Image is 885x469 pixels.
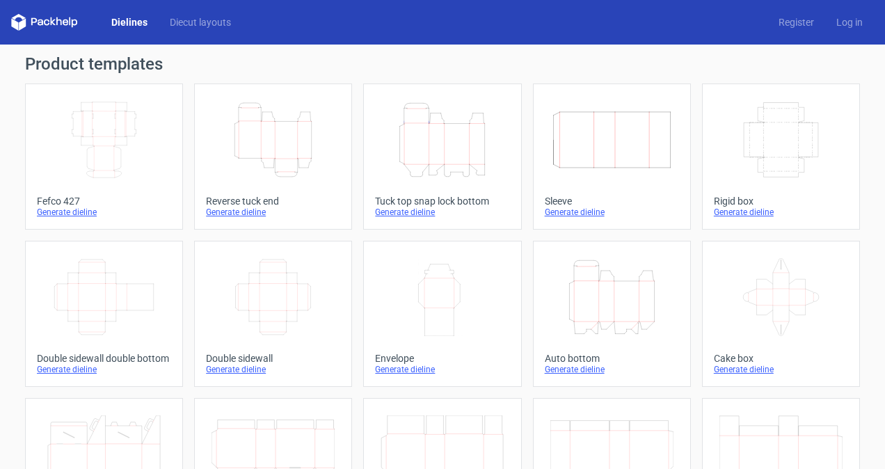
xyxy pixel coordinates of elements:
[206,364,340,375] div: Generate dieline
[194,84,352,230] a: Reverse tuck endGenerate dieline
[206,353,340,364] div: Double sidewall
[25,84,183,230] a: Fefco 427Generate dieline
[545,364,679,375] div: Generate dieline
[37,364,171,375] div: Generate dieline
[25,56,860,72] h1: Product templates
[825,15,874,29] a: Log in
[375,196,509,207] div: Tuck top snap lock bottom
[206,196,340,207] div: Reverse tuck end
[714,196,848,207] div: Rigid box
[159,15,242,29] a: Diecut layouts
[363,84,521,230] a: Tuck top snap lock bottomGenerate dieline
[375,353,509,364] div: Envelope
[545,207,679,218] div: Generate dieline
[702,241,860,387] a: Cake boxGenerate dieline
[37,207,171,218] div: Generate dieline
[100,15,159,29] a: Dielines
[545,353,679,364] div: Auto bottom
[714,353,848,364] div: Cake box
[533,241,691,387] a: Auto bottomGenerate dieline
[25,241,183,387] a: Double sidewall double bottomGenerate dieline
[37,196,171,207] div: Fefco 427
[37,353,171,364] div: Double sidewall double bottom
[363,241,521,387] a: EnvelopeGenerate dieline
[767,15,825,29] a: Register
[714,207,848,218] div: Generate dieline
[533,84,691,230] a: SleeveGenerate dieline
[194,241,352,387] a: Double sidewallGenerate dieline
[206,207,340,218] div: Generate dieline
[714,364,848,375] div: Generate dieline
[702,84,860,230] a: Rigid boxGenerate dieline
[545,196,679,207] div: Sleeve
[375,207,509,218] div: Generate dieline
[375,364,509,375] div: Generate dieline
